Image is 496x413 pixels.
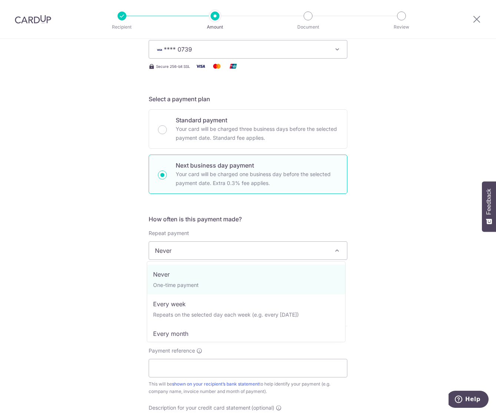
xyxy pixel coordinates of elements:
button: Feedback - Show survey [482,181,496,232]
img: Visa [193,62,208,71]
p: Recipient [95,23,149,31]
span: Feedback [486,189,492,215]
a: shown on your recipient’s bank statement [172,381,259,387]
div: This will be to help identify your payment (e.g. company name, invoice number and month of payment). [149,380,347,395]
img: CardUp [15,15,51,24]
h5: How often is this payment made? [149,215,347,224]
p: Every month [153,329,339,338]
small: One-time payment [153,282,199,288]
label: Repeat payment [149,229,189,237]
iframe: Opens a widget where you can find more information [449,391,489,409]
p: Document [281,23,335,31]
span: Secure 256-bit SSL [156,63,190,69]
span: Payment reference [149,347,195,354]
h5: Select a payment plan [149,95,347,103]
span: Never [149,242,347,260]
p: Your card will be charged three business days before the selected payment date. Standard fee appl... [176,125,338,142]
small: Repeats on the selected day each week (e.g. every [DATE]) [153,311,299,318]
p: Never [153,270,339,279]
p: Amount [188,23,242,31]
p: Every week [153,300,339,308]
img: VISA [155,47,164,52]
p: Standard payment [176,116,338,125]
img: Union Pay [226,62,241,71]
img: Mastercard [209,62,224,71]
p: Next business day payment [176,161,338,170]
p: Review [374,23,429,31]
span: Never [149,241,347,260]
span: (optional) [251,404,274,412]
span: Description for your credit card statement [149,404,251,412]
p: Your card will be charged one business day before the selected payment date. Extra 0.3% fee applies. [176,170,338,188]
